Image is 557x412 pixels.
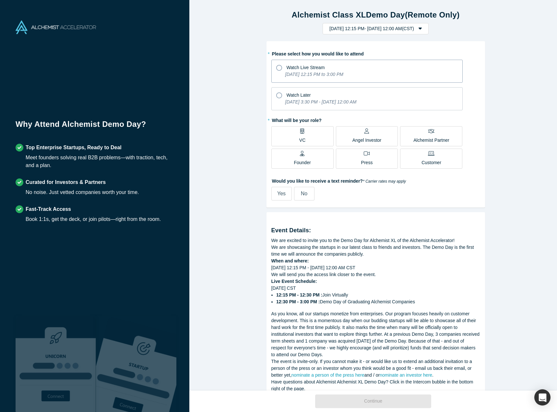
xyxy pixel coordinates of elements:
p: Alchemist Partner [413,137,449,144]
p: Angel Investor [352,137,382,144]
p: Customer [421,159,441,166]
strong: Curated for Investors & Partners [26,179,106,185]
strong: Event Details: [271,227,311,234]
div: Meet founders solving real B2B problems—with traction, tech, and a plan. [26,154,174,169]
div: We are showcasing the startups in our latest class to friends and investors. The Demo Day is the ... [271,244,480,258]
div: As you know, all our startups monetize from enterprises. Our program focuses heavily on customer ... [271,310,480,358]
div: No noise. Just vetted companies worth your time. [26,188,139,196]
label: What will be your role? [271,115,480,124]
span: Watch Later [287,92,311,98]
div: We are excited to invite you to the Demo Day for Alchemist XL of the Alchemist Accelerator! [271,237,480,244]
a: nominate an investor here [380,372,432,378]
img: Prism AI [96,316,176,412]
div: [DATE] CST [271,285,480,305]
div: [DATE] 12:15 PM - [DATE] 12:00 AM CST [271,264,480,271]
div: The event is invite-only. If you cannot make it - or would like us to extend an additional invita... [271,358,480,379]
strong: 12:30 PM - 3:00 PM : [276,299,320,304]
button: Continue [315,394,431,408]
strong: When and where: [271,258,309,263]
i: [DATE] 12:15 PM to 3:00 PM [285,72,343,77]
li: Demo Day of Graduating Alchemist Companies [276,298,480,305]
p: VC [299,137,305,144]
strong: Live Event Schedule: [271,279,317,284]
strong: Alchemist Class XL Demo Day (Remote Only) [291,10,459,19]
img: Robust Technologies [16,316,96,412]
img: Alchemist Accelerator Logo [16,20,96,34]
span: No [301,191,307,196]
label: Would you like to receive a text reminder? [271,176,480,185]
h1: Why Attend Alchemist Demo Day? [16,118,174,135]
i: [DATE] 3:30 PM - [DATE] 12:00 AM [285,99,357,104]
li: Join Virtually [276,292,480,298]
p: Founder [294,159,311,166]
button: [DATE] 12:15 PM- [DATE] 12:00 AM(CST) [323,23,429,34]
span: Yes [277,191,286,196]
em: * Carrier rates may apply [363,179,406,184]
div: Book 1:1s, get the deck, or join pilots—right from the room. [26,215,161,223]
strong: 12:15 PM - 12:30 PM : [276,292,322,297]
strong: Top Enterprise Startups, Ready to Deal [26,145,122,150]
div: We will send you the access link closer to the event. [271,271,480,278]
a: nominate a person of the press here [291,372,364,378]
div: Have questions about Alchemist Alchemist XL Demo Day? Click in the Intercom bubble in the bottom ... [271,379,480,392]
strong: Fast-Track Access [26,206,71,212]
label: Please select how you would like to attend [271,48,480,57]
span: Watch Live Stream [287,65,325,70]
p: Press [361,159,373,166]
